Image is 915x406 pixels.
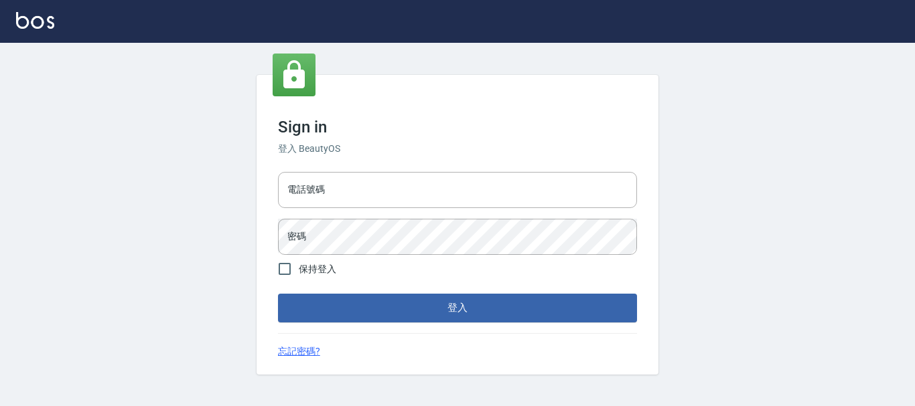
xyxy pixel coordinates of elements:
[278,118,637,136] h3: Sign in
[278,344,320,359] a: 忘記密碼?
[278,142,637,156] h6: 登入 BeautyOS
[16,12,54,29] img: Logo
[299,262,336,276] span: 保持登入
[278,294,637,322] button: 登入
